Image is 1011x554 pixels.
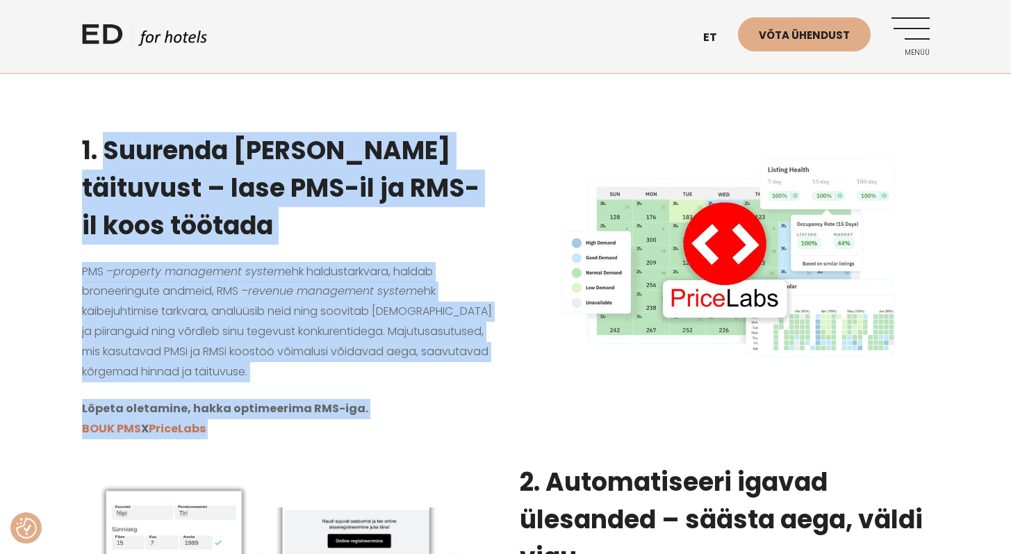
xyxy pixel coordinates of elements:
[82,133,479,243] b: 1. Suurenda [PERSON_NAME] täituvust – lase PMS-il ja RMS-il koos töötada
[891,17,930,56] a: Menüü
[82,21,207,56] a: ED HOTELS
[16,518,37,539] img: Revisit consent button
[82,400,368,416] strong: Lõpeta oletamine, hakka optimeerima RMS-iga.
[248,283,417,299] em: revenue management system
[82,421,141,437] a: BOUK PMS
[738,17,871,51] a: Võta ühendust
[696,21,738,55] a: et
[149,421,206,437] a: PriceLabs
[16,518,37,539] button: Nõusolekueelistused
[82,262,492,382] p: PMS – ehk haldustarkvara, haldab broneeringute andmeid, RMS – ehk käibejuhtimise tarkvara, analüü...
[891,49,930,57] span: Menüü
[113,263,285,279] em: property management system
[82,421,208,437] strong: X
